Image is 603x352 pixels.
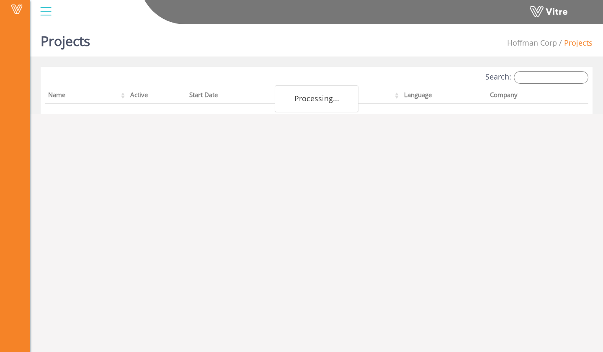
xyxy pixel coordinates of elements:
[401,88,487,104] th: Language
[487,88,572,104] th: Company
[45,88,127,104] th: Name
[41,21,90,57] h1: Projects
[557,38,593,49] li: Projects
[485,71,588,84] label: Search:
[275,85,358,112] div: Processing...
[127,88,186,104] th: Active
[507,38,557,48] span: 210
[186,88,296,104] th: Start Date
[514,71,588,84] input: Search:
